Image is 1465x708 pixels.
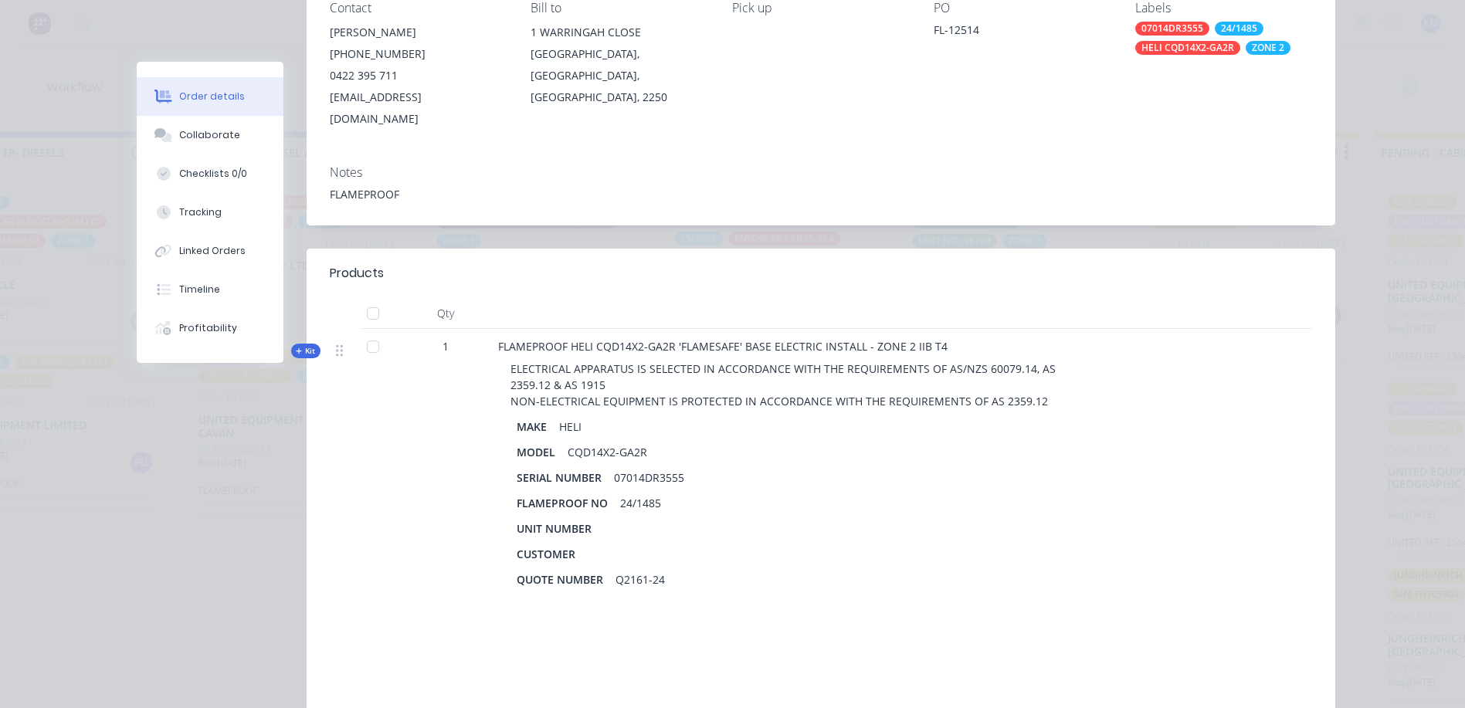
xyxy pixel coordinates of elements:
[732,1,909,15] div: Pick up
[561,441,653,463] div: CQD14X2-GA2R
[517,441,561,463] div: MODEL
[137,309,283,347] button: Profitability
[517,466,608,489] div: SERIAL NUMBER
[137,232,283,270] button: Linked Orders
[179,244,246,258] div: Linked Orders
[296,345,316,357] span: Kit
[330,1,507,15] div: Contact
[330,22,507,43] div: [PERSON_NAME]
[510,361,1059,408] span: ELECTRICAL APPARATUS IS SELECTED IN ACCORDANCE WITH THE REQUIREMENTS OF AS/NZS 60079.14, AS 2359....
[330,186,1312,202] div: FLAMEPROOF
[531,22,707,43] div: 1 WARRINGAH CLOSE
[517,543,582,565] div: CUSTOMER
[399,298,492,329] div: Qty
[179,205,222,219] div: Tracking
[179,321,237,335] div: Profitability
[137,116,283,154] button: Collaborate
[137,270,283,309] button: Timeline
[291,344,320,358] div: Kit
[330,22,507,130] div: [PERSON_NAME][PHONE_NUMBER]0422 395 711[EMAIL_ADDRESS][DOMAIN_NAME]
[330,65,507,86] div: 0422 395 711
[330,43,507,65] div: [PHONE_NUMBER]
[443,338,449,354] span: 1
[330,86,507,130] div: [EMAIL_ADDRESS][DOMAIN_NAME]
[531,1,707,15] div: Bill to
[179,167,247,181] div: Checklists 0/0
[614,492,667,514] div: 24/1485
[609,568,671,591] div: Q2161-24
[608,466,690,489] div: 07014DR3555
[934,22,1111,43] div: FL-12514
[1135,22,1209,36] div: 07014DR3555
[531,43,707,108] div: [GEOGRAPHIC_DATA], [GEOGRAPHIC_DATA], [GEOGRAPHIC_DATA], 2250
[517,492,614,514] div: FLAMEPROOF NO
[137,193,283,232] button: Tracking
[1135,1,1312,15] div: Labels
[517,415,553,438] div: MAKE
[330,165,1312,180] div: Notes
[330,264,384,283] div: Products
[517,568,609,591] div: QUOTE NUMBER
[517,517,598,540] div: UNIT NUMBER
[1135,41,1240,55] div: HELI CQD14X2-GA2R
[934,1,1111,15] div: PO
[553,415,588,438] div: HELI
[1215,22,1263,36] div: 24/1485
[498,339,948,354] span: FLAMEPROOF HELI CQD14X2-GA2R 'FLAMESAFE' BASE ELECTRIC INSTALL - ZONE 2 IIB T4
[137,154,283,193] button: Checklists 0/0
[179,283,220,296] div: Timeline
[1246,41,1290,55] div: ZONE 2
[179,128,240,142] div: Collaborate
[179,90,245,103] div: Order details
[531,22,707,108] div: 1 WARRINGAH CLOSE[GEOGRAPHIC_DATA], [GEOGRAPHIC_DATA], [GEOGRAPHIC_DATA], 2250
[137,77,283,116] button: Order details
